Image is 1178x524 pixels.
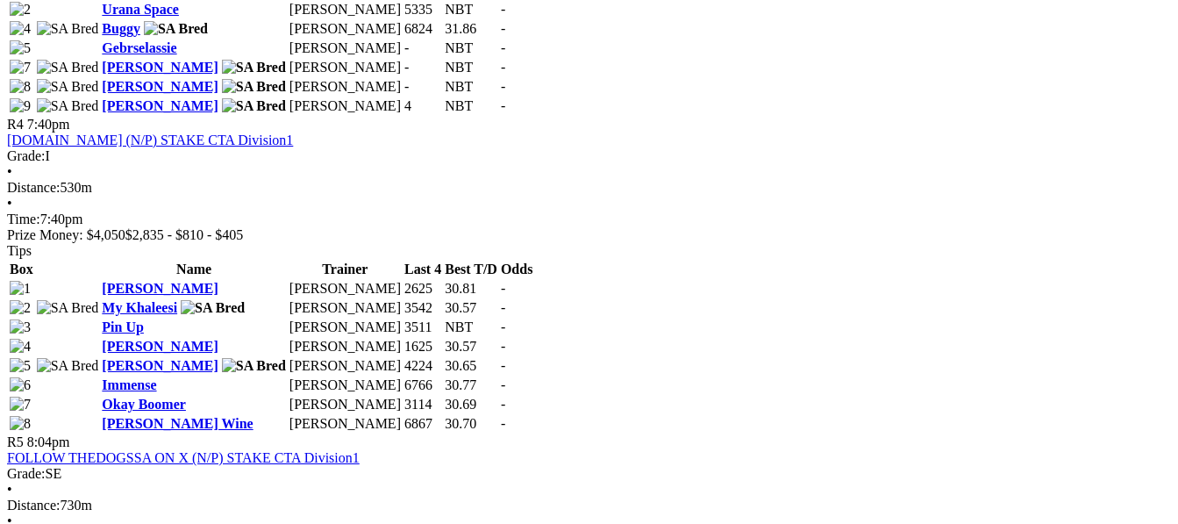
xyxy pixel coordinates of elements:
[102,339,218,354] a: [PERSON_NAME]
[289,357,402,375] td: [PERSON_NAME]
[10,21,31,37] img: 4
[501,21,505,36] span: -
[222,60,286,75] img: SA Bred
[289,39,402,57] td: [PERSON_NAME]
[403,1,442,18] td: 5335
[10,397,31,413] img: 7
[10,2,31,18] img: 2
[444,78,498,96] td: NBT
[222,79,286,95] img: SA Bred
[102,397,186,412] a: Okay Boomer
[444,396,498,413] td: 30.69
[10,416,31,432] img: 8
[10,319,31,335] img: 3
[403,396,442,413] td: 3114
[7,498,60,513] span: Distance:
[10,262,33,276] span: Box
[7,148,1171,164] div: I
[403,261,442,278] th: Last 4
[10,300,31,316] img: 2
[222,98,286,114] img: SA Bred
[125,227,244,242] span: $2,835 - $810 - $405
[289,319,402,336] td: [PERSON_NAME]
[444,20,498,38] td: 31.86
[7,180,1171,196] div: 530m
[101,261,287,278] th: Name
[501,40,505,55] span: -
[37,358,99,374] img: SA Bred
[10,377,31,393] img: 6
[444,1,498,18] td: NBT
[289,377,402,394] td: [PERSON_NAME]
[501,397,505,412] span: -
[10,79,31,95] img: 8
[289,261,402,278] th: Trainer
[102,377,156,392] a: Immense
[501,416,505,431] span: -
[444,39,498,57] td: NBT
[289,280,402,298] td: [PERSON_NAME]
[501,281,505,296] span: -
[444,59,498,76] td: NBT
[37,79,99,95] img: SA Bred
[144,21,208,37] img: SA Bred
[102,98,218,113] a: [PERSON_NAME]
[10,358,31,374] img: 5
[501,2,505,17] span: -
[289,338,402,355] td: [PERSON_NAME]
[102,40,176,55] a: Gebrselassie
[500,261,533,278] th: Odds
[102,319,144,334] a: Pin Up
[7,434,24,449] span: R5
[37,300,99,316] img: SA Bred
[444,97,498,115] td: NBT
[444,357,498,375] td: 30.65
[403,20,442,38] td: 6824
[7,117,24,132] span: R4
[102,300,177,315] a: My Khaleesi
[102,21,140,36] a: Buggy
[222,358,286,374] img: SA Bred
[7,466,1171,482] div: SE
[7,498,1171,513] div: 730m
[403,415,442,433] td: 6867
[102,60,218,75] a: [PERSON_NAME]
[7,196,12,211] span: •
[444,261,498,278] th: Best T/D
[102,2,179,17] a: Urana Space
[403,59,442,76] td: -
[10,98,31,114] img: 9
[403,299,442,317] td: 3542
[403,78,442,96] td: -
[7,243,32,258] span: Tips
[501,339,505,354] span: -
[501,79,505,94] span: -
[501,60,505,75] span: -
[7,482,12,497] span: •
[7,180,60,195] span: Distance:
[37,98,99,114] img: SA Bred
[37,21,99,37] img: SA Bred
[403,280,442,298] td: 2625
[7,148,46,163] span: Grade:
[403,39,442,57] td: -
[501,300,505,315] span: -
[7,466,46,481] span: Grade:
[289,415,402,433] td: [PERSON_NAME]
[444,280,498,298] td: 30.81
[102,358,218,373] a: [PERSON_NAME]
[501,377,505,392] span: -
[403,357,442,375] td: 4224
[102,79,218,94] a: [PERSON_NAME]
[10,40,31,56] img: 5
[289,299,402,317] td: [PERSON_NAME]
[403,97,442,115] td: 4
[102,416,253,431] a: [PERSON_NAME] Wine
[444,319,498,336] td: NBT
[444,377,498,394] td: 30.77
[10,281,31,297] img: 1
[444,415,498,433] td: 30.70
[289,396,402,413] td: [PERSON_NAME]
[403,338,442,355] td: 1625
[27,117,70,132] span: 7:40pm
